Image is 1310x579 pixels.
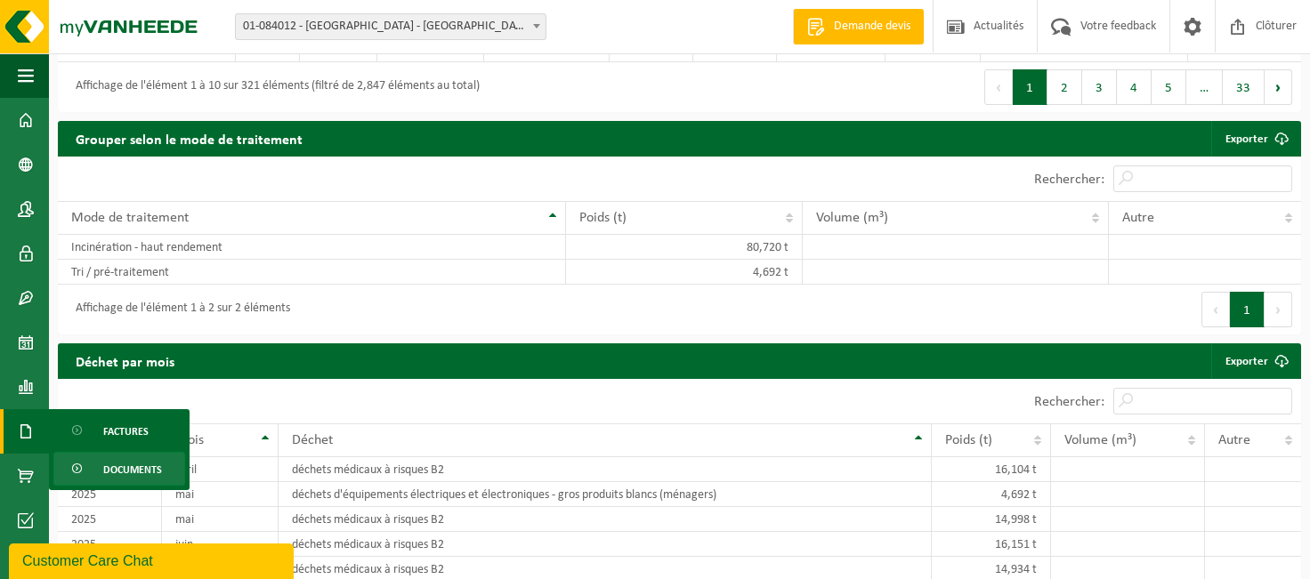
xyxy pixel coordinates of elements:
td: déchets d'équipements électriques et électroniques - gros produits blancs (ménagers) [279,482,932,507]
td: avril [162,457,279,482]
span: Demande devis [829,18,915,36]
td: déchets médicaux à risques B2 [279,457,932,482]
td: Tri / pré-traitement [58,260,566,285]
td: 16,151 t [932,532,1051,557]
button: Next [1265,69,1292,105]
button: 1 [1230,292,1265,327]
span: Mode de traitement [71,211,189,225]
span: 01-084012 - UNIVERSITE DE LIÈGE - ULG - LIÈGE [235,13,546,40]
button: Next [1265,292,1292,327]
h2: Grouper selon le mode de traitement [58,121,320,156]
td: mai [162,507,279,532]
span: … [1186,69,1223,105]
td: juin [162,532,279,557]
button: Previous [984,69,1013,105]
a: Demande devis [793,9,924,44]
h2: Déchet par mois [58,343,192,378]
button: Previous [1201,292,1230,327]
td: 14,998 t [932,507,1051,532]
span: Volume (m³) [1064,433,1136,447]
td: 2025 [58,482,162,507]
span: Mois [175,433,204,447]
span: Autre [1218,433,1250,447]
div: Affichage de l'élément 1 à 10 sur 321 éléments (filtré de 2,847 éléments au total) [67,71,480,103]
a: Exporter [1211,343,1299,379]
span: Poids (t) [579,211,627,225]
span: Autre [1122,211,1154,225]
td: 16,104 t [932,457,1051,482]
span: Déchet [292,433,333,447]
td: 2025 [58,532,162,557]
button: 3 [1082,69,1117,105]
span: Volume (m³) [816,211,888,225]
td: 80,720 t [566,235,803,260]
button: 33 [1223,69,1265,105]
span: 01-084012 - UNIVERSITE DE LIÈGE - ULG - LIÈGE [236,14,546,39]
button: 4 [1117,69,1152,105]
a: Factures [53,414,185,447]
span: Poids (t) [945,433,992,447]
td: déchets médicaux à risques B2 [279,507,932,532]
iframe: chat widget [9,540,297,579]
button: 1 [1013,69,1047,105]
td: mai [162,482,279,507]
td: Incinération - haut rendement [58,235,566,260]
span: Factures [103,414,149,448]
a: Exporter [1211,121,1299,157]
div: Affichage de l'élément 1 à 2 sur 2 éléments [67,294,290,326]
td: déchets médicaux à risques B2 [279,532,932,557]
td: 4,692 t [566,260,803,285]
td: 2025 [58,507,162,532]
td: 4,692 t [932,482,1051,507]
button: 5 [1152,69,1186,105]
span: Documents [103,453,162,487]
a: Documents [53,452,185,486]
button: 2 [1047,69,1082,105]
label: Rechercher: [1034,395,1104,409]
label: Rechercher: [1034,173,1104,187]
